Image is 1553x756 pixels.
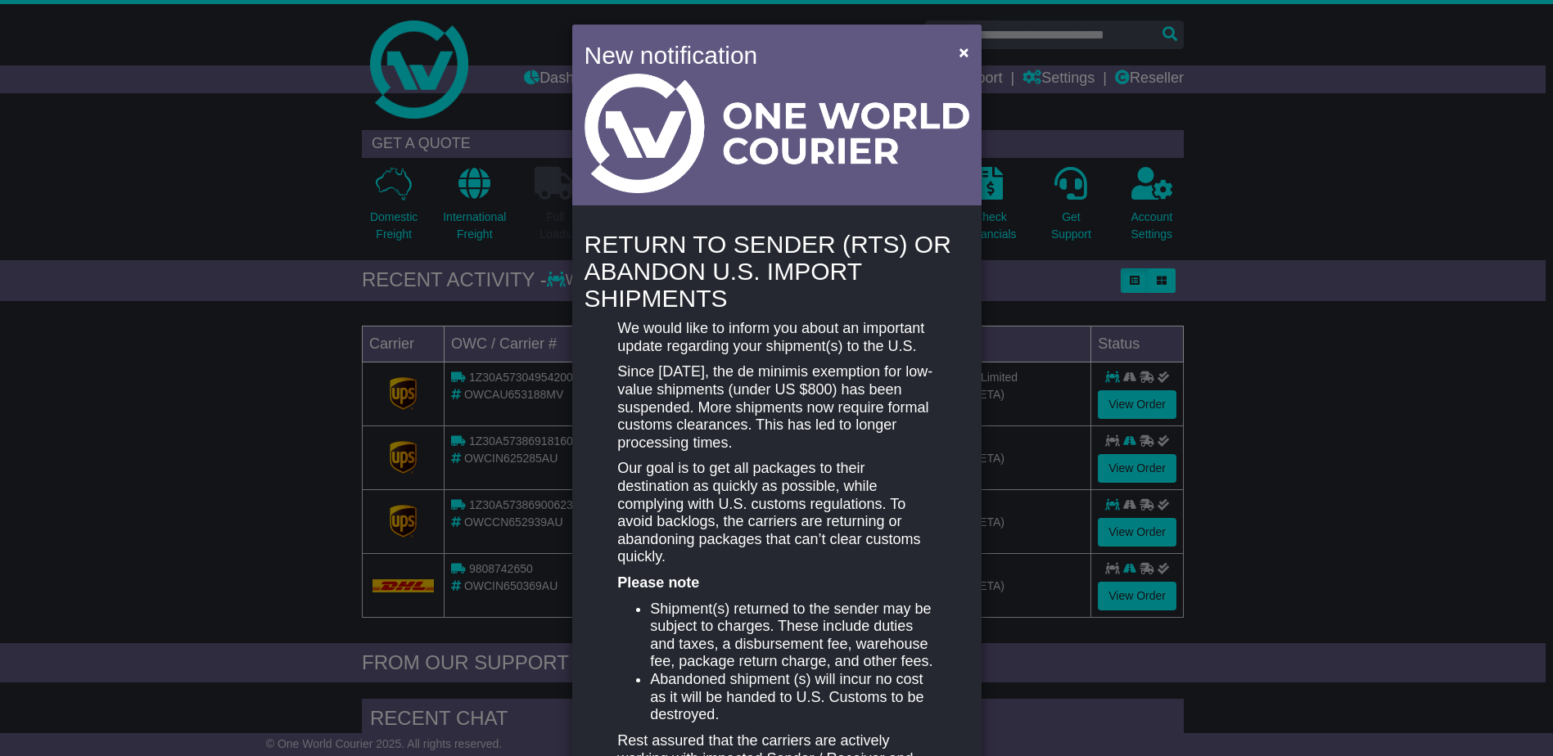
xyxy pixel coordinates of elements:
p: Our goal is to get all packages to their destination as quickly as possible, while complying with... [617,460,935,566]
h4: New notification [585,37,936,74]
strong: Please note [617,574,699,591]
li: Abandoned shipment (s) will incur no cost as it will be handed to U.S. Customs to be destroyed. [650,671,935,724]
h4: RETURN TO SENDER (RTS) OR ABANDON U.S. IMPORT SHIPMENTS [585,231,969,312]
li: Shipment(s) returned to the sender may be subject to charges. These include duties and taxes, a d... [650,601,935,671]
button: Close [950,35,977,69]
p: We would like to inform you about an important update regarding your shipment(s) to the U.S. [617,320,935,355]
span: × [959,43,968,61]
p: Since [DATE], the de minimis exemption for low-value shipments (under US $800) has been suspended... [617,363,935,452]
img: Light [585,74,969,193]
